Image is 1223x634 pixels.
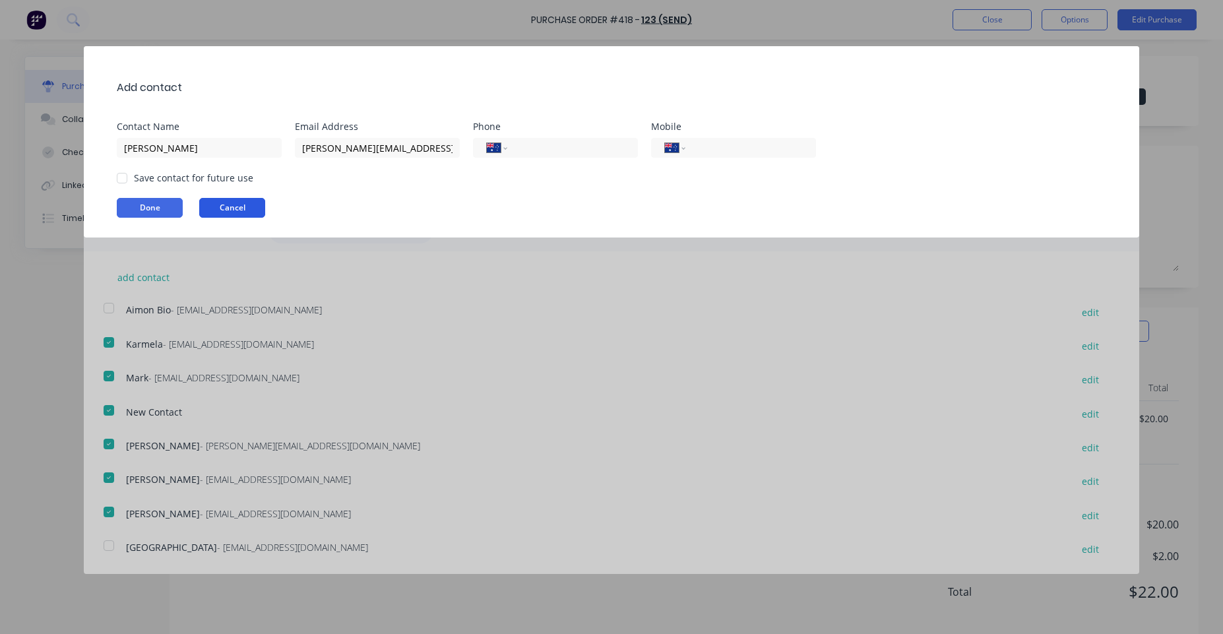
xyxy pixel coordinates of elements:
button: Cancel [199,198,265,218]
div: Phone [473,122,651,131]
button: Done [117,198,183,218]
div: Mobile [651,122,829,131]
div: Email Address [295,122,473,131]
div: Add contact [117,80,182,96]
div: Save contact for future use [134,171,253,185]
div: Contact Name [117,122,295,131]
